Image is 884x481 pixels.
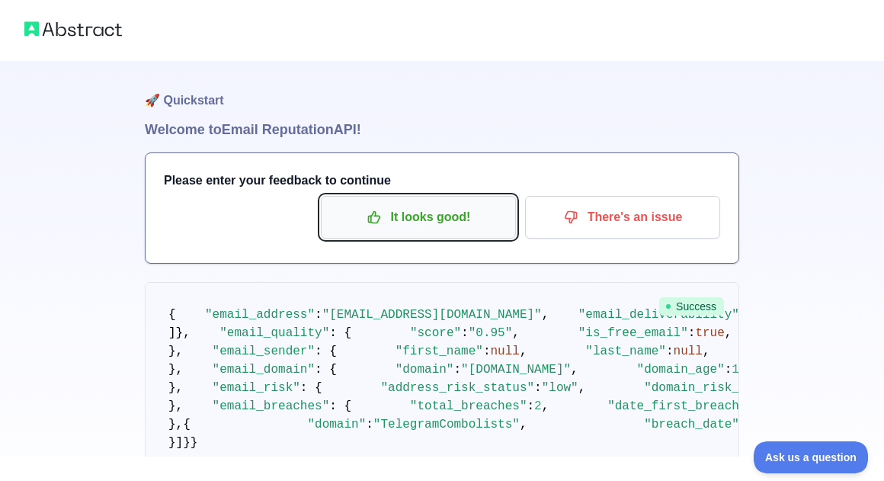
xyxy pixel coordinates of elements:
span: "email_breaches" [213,399,330,413]
span: : [483,345,491,358]
span: null [490,345,519,358]
span: "TelegramCombolists" [373,418,520,431]
span: "email_address" [205,308,315,322]
span: "breach_date" [644,418,739,431]
span: , [725,326,732,340]
button: There's an issue [525,196,720,239]
p: There's an issue [536,204,709,230]
span: "0.95" [469,326,513,340]
span: : [688,326,696,340]
span: : [315,308,322,322]
span: "domain_risk_status" [644,381,790,395]
span: "[EMAIL_ADDRESS][DOMAIN_NAME]" [322,308,542,322]
button: It looks good! [321,196,516,239]
span: : { [300,381,322,395]
span: "domain" [396,363,454,377]
img: Abstract logo [24,18,122,40]
span: "email_risk" [213,381,300,395]
span: "score" [410,326,461,340]
span: true [695,326,724,340]
span: , [512,326,520,340]
span: : [453,363,461,377]
span: "date_first_breached" [607,399,761,413]
span: , [542,399,549,413]
span: : [366,418,373,431]
span: , [571,363,578,377]
span: : [725,363,732,377]
span: , [542,308,549,322]
span: "[DOMAIN_NAME]" [461,363,571,377]
span: "is_free_email" [578,326,688,340]
span: Success [659,297,724,316]
span: : [461,326,469,340]
span: { [168,308,176,322]
span: : [666,345,674,358]
span: "email_sender" [213,345,315,358]
span: : { [329,399,351,413]
span: "email_domain" [213,363,315,377]
span: "first_name" [396,345,483,358]
span: , [703,345,710,358]
span: "last_name" [585,345,666,358]
h1: Welcome to Email Reputation API! [145,119,739,140]
span: "email_deliverability" [578,308,739,322]
span: : { [315,363,337,377]
h1: 🚀 Quickstart [145,61,739,119]
span: : { [315,345,337,358]
span: "domain" [307,418,366,431]
span: "total_breaches" [410,399,527,413]
span: "domain_age" [637,363,725,377]
span: "address_risk_status" [380,381,534,395]
p: It looks good! [332,204,504,230]
span: "email_quality" [219,326,329,340]
span: 10992 [732,363,768,377]
span: : [527,399,534,413]
span: , [578,381,586,395]
span: , [520,418,527,431]
span: , [520,345,527,358]
span: : [534,381,542,395]
span: : { [329,326,351,340]
span: "low" [542,381,578,395]
span: 2 [534,399,542,413]
iframe: Toggle Customer Support [754,441,869,473]
h3: Please enter your feedback to continue [164,172,720,190]
span: null [674,345,703,358]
